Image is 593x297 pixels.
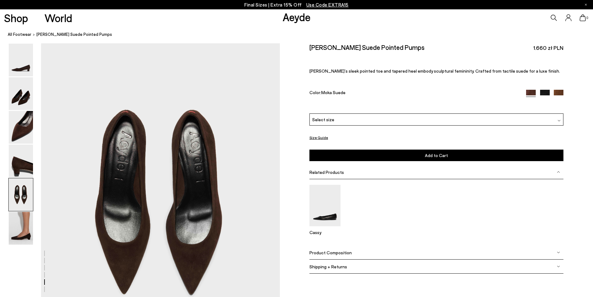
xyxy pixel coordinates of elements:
[309,264,347,269] span: Shipping + Returns
[244,1,349,9] p: Final Sizes | Extra 15% Off
[309,250,352,255] span: Product Composition
[4,12,28,23] a: Shop
[9,77,33,110] img: Judi Suede Pointed Pumps - Image 2
[558,119,561,122] img: svg%3E
[8,26,593,43] nav: breadcrumb
[557,265,560,268] img: svg%3E
[306,2,349,7] span: Navigate to /collections/ss25-final-sizes
[283,10,311,23] a: Aeyde
[309,134,328,141] button: Size Guide
[36,31,112,38] span: [PERSON_NAME] Suede Pointed Pumps
[9,212,33,245] img: Judi Suede Pointed Pumps - Image 6
[533,44,563,52] span: 1.660 zł PLN
[309,68,563,74] p: [PERSON_NAME]’s sleek pointed toe and tapered heel embody sculptural femininity. Crafted from tac...
[309,90,518,97] div: Color:
[580,14,586,21] a: 0
[309,170,344,175] span: Related Products
[312,116,334,123] span: Select size
[9,145,33,177] img: Judi Suede Pointed Pumps - Image 4
[9,111,33,144] img: Judi Suede Pointed Pumps - Image 3
[309,185,341,226] img: Cassy Pointed-Toe Flats
[309,222,341,235] a: Cassy Pointed-Toe Flats Cassy
[9,178,33,211] img: Judi Suede Pointed Pumps - Image 5
[45,12,72,23] a: World
[586,16,589,20] span: 0
[557,170,560,174] img: svg%3E
[309,43,425,51] h2: [PERSON_NAME] Suede Pointed Pumps
[8,31,31,38] a: All Footwear
[321,90,346,95] span: Moka Suede
[557,251,560,254] img: svg%3E
[309,230,341,235] p: Cassy
[9,44,33,76] img: Judi Suede Pointed Pumps - Image 1
[309,150,563,161] button: Add to Cart
[425,153,448,158] span: Add to Cart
